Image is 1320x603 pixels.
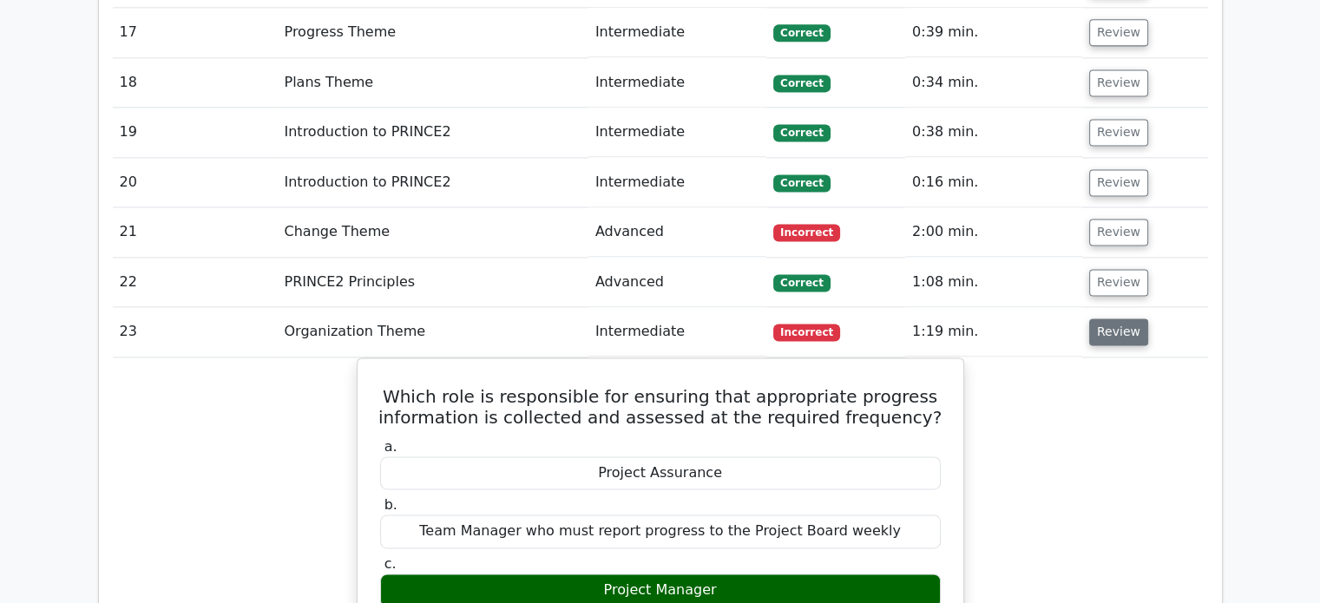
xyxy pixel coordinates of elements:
[384,438,397,455] span: a.
[380,456,941,490] div: Project Assurance
[113,108,278,157] td: 19
[113,8,278,57] td: 17
[773,24,830,42] span: Correct
[277,258,588,307] td: PRINCE2 Principles
[1089,219,1148,246] button: Review
[905,207,1082,257] td: 2:00 min.
[1089,69,1148,96] button: Review
[113,207,278,257] td: 21
[277,8,588,57] td: Progress Theme
[905,58,1082,108] td: 0:34 min.
[588,307,766,357] td: Intermediate
[113,158,278,207] td: 20
[113,307,278,357] td: 23
[384,496,397,513] span: b.
[588,8,766,57] td: Intermediate
[1089,269,1148,296] button: Review
[277,307,588,357] td: Organization Theme
[1089,169,1148,196] button: Review
[380,515,941,548] div: Team Manager who must report progress to the Project Board weekly
[905,108,1082,157] td: 0:38 min.
[113,258,278,307] td: 22
[773,324,840,341] span: Incorrect
[905,258,1082,307] td: 1:08 min.
[384,555,397,572] span: c.
[773,174,830,192] span: Correct
[588,207,766,257] td: Advanced
[773,124,830,141] span: Correct
[277,58,588,108] td: Plans Theme
[588,158,766,207] td: Intermediate
[905,307,1082,357] td: 1:19 min.
[277,108,588,157] td: Introduction to PRINCE2
[277,207,588,257] td: Change Theme
[588,58,766,108] td: Intermediate
[1089,19,1148,46] button: Review
[905,158,1082,207] td: 0:16 min.
[905,8,1082,57] td: 0:39 min.
[1089,318,1148,345] button: Review
[773,75,830,92] span: Correct
[113,58,278,108] td: 18
[588,108,766,157] td: Intermediate
[277,158,588,207] td: Introduction to PRINCE2
[378,386,942,428] h5: Which role is responsible for ensuring that appropriate progress information is collected and ass...
[773,224,840,241] span: Incorrect
[1089,119,1148,146] button: Review
[773,274,830,292] span: Correct
[588,258,766,307] td: Advanced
